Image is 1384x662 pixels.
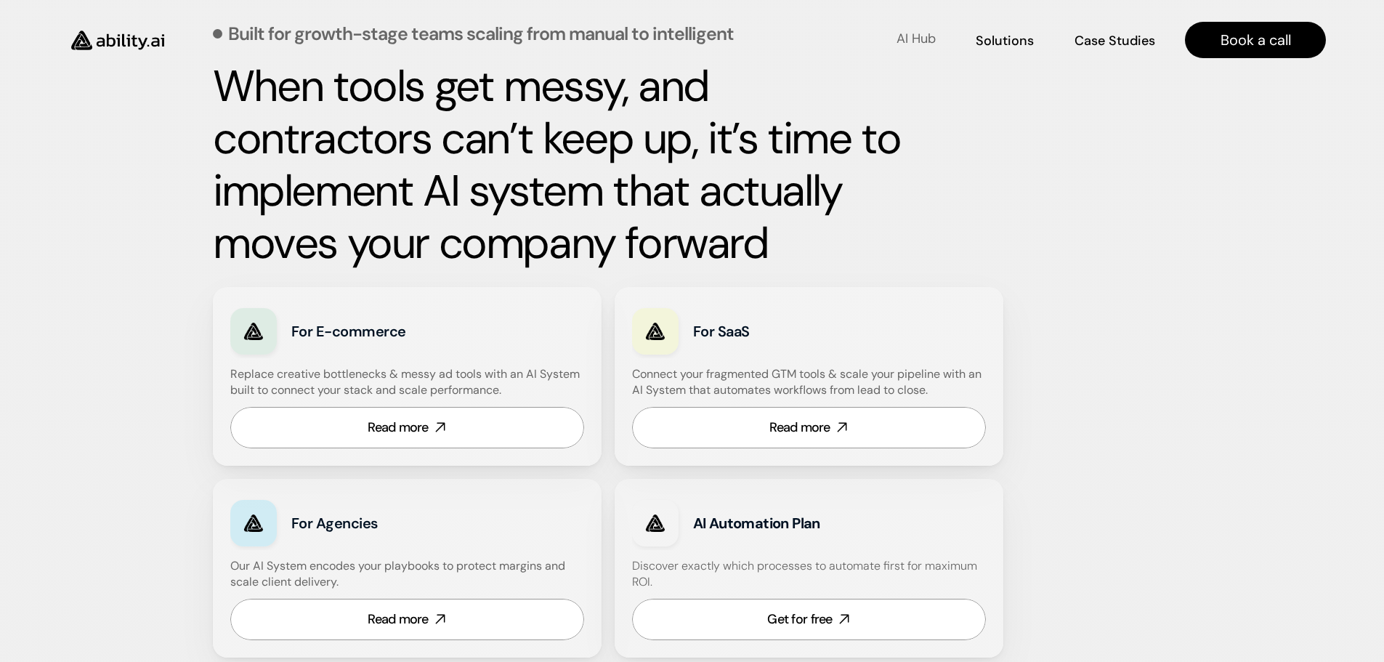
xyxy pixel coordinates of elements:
a: Read more [230,599,584,640]
h3: For Agencies [291,513,490,533]
p: Book a call [1221,30,1291,50]
a: Read more [230,407,584,448]
strong: When tools get messy, and contractors can’t keep up, it’s time to implement AI system that actual... [213,57,910,272]
a: Case Studies [1074,28,1156,53]
p: Solutions [976,32,1034,50]
a: Solutions [976,28,1034,53]
h3: For E-commerce [291,321,490,342]
h3: For SaaS [693,321,891,342]
a: Get for free [632,599,986,640]
div: Read more [769,419,830,437]
h4: Our AI System encodes your playbooks to protect margins and scale client delivery. [230,558,584,591]
nav: Main navigation [185,22,1326,58]
h4: Replace creative bottlenecks & messy ad tools with an AI System built to connect your stack and s... [230,366,580,399]
div: Get for free [767,610,832,629]
h4: Connect your fragmented GTM tools & scale your pipeline with an AI System that automates workflow... [632,366,993,399]
h4: Discover exactly which processes to automate first for maximum ROI. [632,558,986,591]
a: Book a call [1185,22,1326,58]
p: Case Studies [1075,32,1155,50]
strong: AI Automation Plan [693,514,820,533]
div: Read more [368,419,429,437]
a: Read more [632,407,986,448]
a: AI Hub [896,28,936,53]
div: Read more [368,610,429,629]
p: AI Hub [897,30,936,48]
